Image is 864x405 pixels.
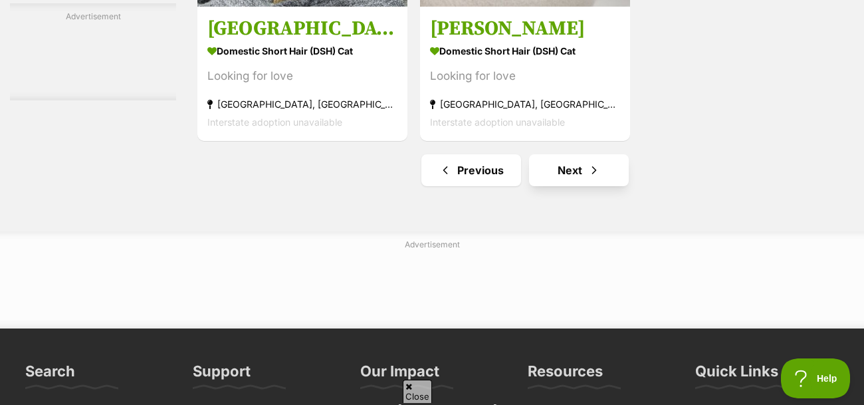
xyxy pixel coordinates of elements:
nav: Pagination [196,154,854,186]
h3: Our Impact [360,362,439,388]
strong: [GEOGRAPHIC_DATA], [GEOGRAPHIC_DATA] [207,95,397,113]
a: [GEOGRAPHIC_DATA] Domestic Short Hair (DSH) Cat Looking for love [GEOGRAPHIC_DATA], [GEOGRAPHIC_D... [197,6,407,141]
iframe: Help Scout Beacon - Open [781,358,851,398]
span: Close [403,380,432,403]
div: Looking for love [430,67,620,85]
h3: [PERSON_NAME] [430,16,620,41]
h3: Quick Links [695,362,778,388]
h3: [GEOGRAPHIC_DATA] [207,16,397,41]
h3: Support [193,362,251,388]
a: Previous page [421,154,521,186]
strong: Domestic Short Hair (DSH) Cat [207,41,397,61]
strong: Domestic Short Hair (DSH) Cat [430,41,620,61]
span: Interstate adoption unavailable [430,116,565,128]
h3: Resources [528,362,603,388]
div: Looking for love [207,67,397,85]
a: [PERSON_NAME] Domestic Short Hair (DSH) Cat Looking for love [GEOGRAPHIC_DATA], [GEOGRAPHIC_DATA]... [420,6,630,141]
h3: Search [25,362,75,388]
a: Next page [529,154,629,186]
span: Interstate adoption unavailable [207,116,342,128]
div: Advertisement [10,3,176,100]
strong: [GEOGRAPHIC_DATA], [GEOGRAPHIC_DATA] [430,95,620,113]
